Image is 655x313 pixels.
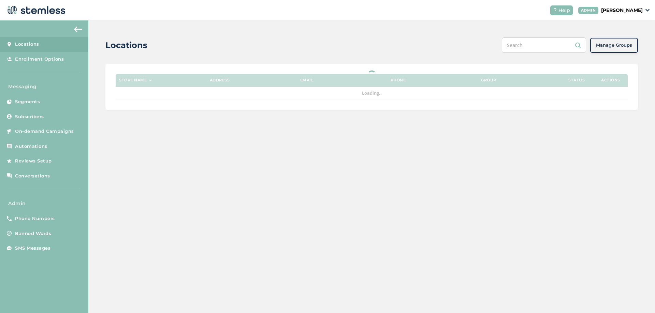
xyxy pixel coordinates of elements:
img: logo-dark-0685b13c.svg [5,3,65,17]
input: Search [502,37,586,53]
button: Manage Groups [590,38,638,53]
img: icon_down-arrow-small-66adaf34.svg [645,9,650,12]
span: Enrollment Options [15,56,64,63]
span: Banned Words [15,230,51,237]
span: Segments [15,98,40,105]
span: Phone Numbers [15,215,55,222]
span: Reviews Setup [15,158,52,165]
p: [PERSON_NAME] [601,7,643,14]
span: Help [558,7,570,14]
span: SMS Messages [15,245,50,252]
img: icon-arrow-back-accent-c549486e.svg [74,27,82,32]
span: Locations [15,41,39,48]
iframe: Chat Widget [621,280,655,313]
h2: Locations [105,39,147,51]
span: Automations [15,143,47,150]
img: icon-help-white-03924b79.svg [553,8,557,12]
span: On-demand Campaigns [15,128,74,135]
div: ADMIN [578,7,599,14]
span: Conversations [15,173,50,179]
span: Manage Groups [596,42,632,49]
span: Subscribers [15,113,44,120]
